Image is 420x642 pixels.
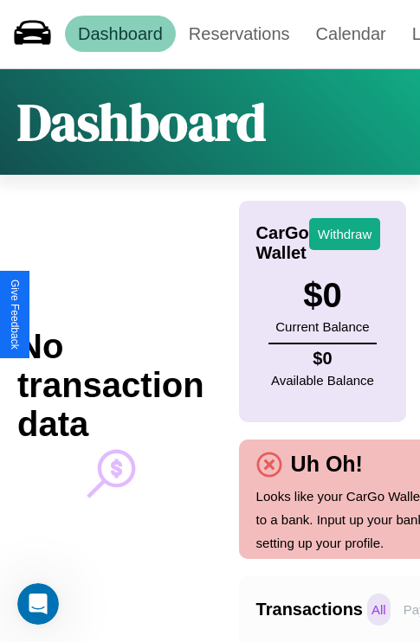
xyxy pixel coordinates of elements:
[271,369,374,392] p: Available Balance
[275,315,369,338] p: Current Balance
[256,223,309,263] h4: CarGo Wallet
[282,452,372,477] h4: Uh Oh!
[176,16,303,52] a: Reservations
[65,16,176,52] a: Dashboard
[271,349,374,369] h4: $ 0
[9,279,21,350] div: Give Feedback
[275,276,369,315] h3: $ 0
[17,583,59,625] iframe: Intercom live chat
[367,594,391,626] p: All
[17,327,204,444] h2: No transaction data
[256,600,363,620] h4: Transactions
[309,218,381,250] button: Withdraw
[17,87,266,157] h1: Dashboard
[303,16,399,52] a: Calendar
